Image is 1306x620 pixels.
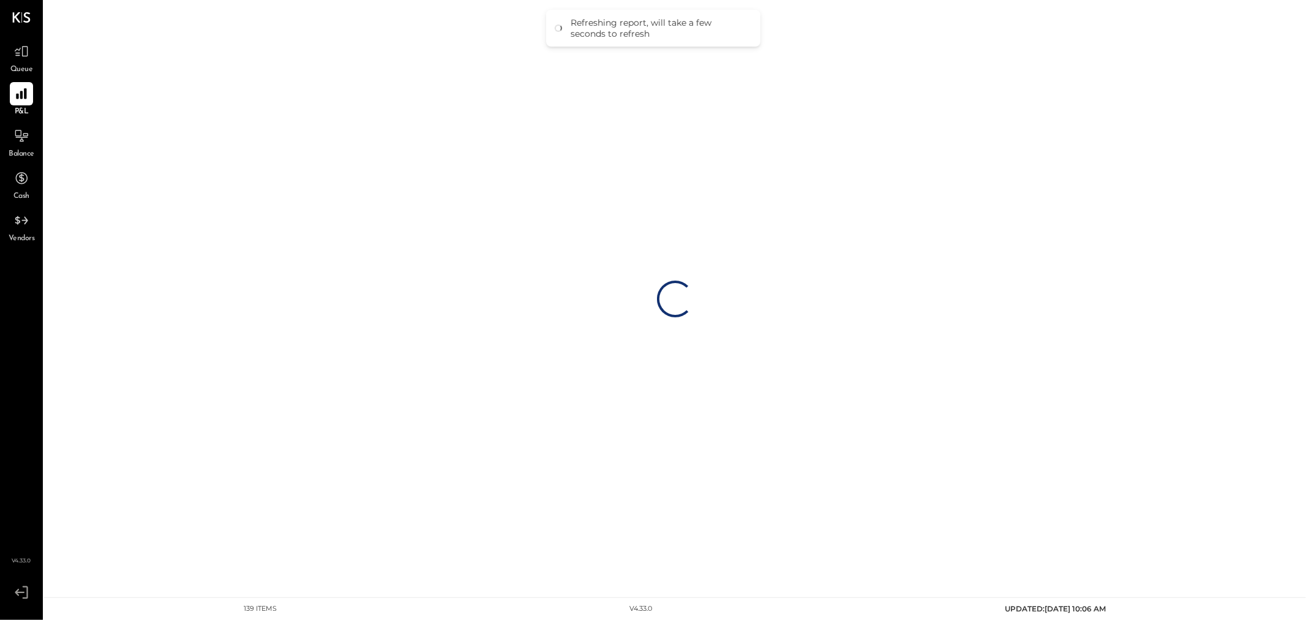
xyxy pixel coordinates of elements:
span: Cash [13,191,29,202]
span: UPDATED: [DATE] 10:06 AM [1005,604,1106,613]
a: Vendors [1,209,42,244]
span: P&L [15,107,29,118]
a: Cash [1,167,42,202]
div: 139 items [244,604,277,614]
span: Vendors [9,233,35,244]
span: Queue [10,64,33,75]
a: P&L [1,82,42,118]
div: Refreshing report, will take a few seconds to refresh [571,17,748,39]
div: v 4.33.0 [630,604,653,614]
a: Balance [1,124,42,160]
span: Balance [9,149,34,160]
a: Queue [1,40,42,75]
